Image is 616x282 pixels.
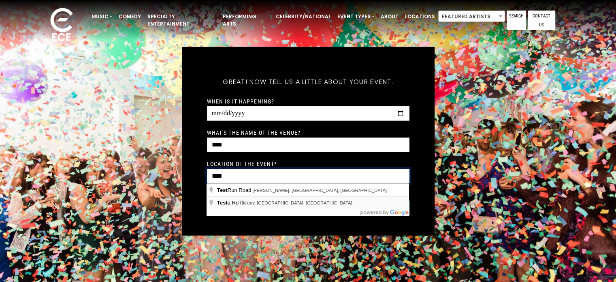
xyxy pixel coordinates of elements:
[507,11,526,30] a: Search
[217,200,228,206] span: Test
[207,129,301,136] label: What's the name of the venue?
[217,187,252,193] span: Run Road
[402,10,438,24] a: Locations
[115,10,144,24] a: Comedy
[334,10,377,24] a: Event Types
[252,188,387,193] span: [PERSON_NAME], [GEOGRAPHIC_DATA], [GEOGRAPHIC_DATA]
[439,11,505,22] span: Featured Artists
[220,10,273,31] a: Performing Arts
[377,10,402,24] a: About
[41,6,82,45] img: ece_new_logo_whitev2-1.png
[144,10,220,31] a: Specialty Entertainment
[217,200,240,206] span: a Rd
[217,187,228,193] span: Test
[207,160,277,167] label: Location of the event
[273,10,334,24] a: Celebrity/National
[207,97,275,105] label: When is it happening?
[240,200,352,205] span: Hickory, [GEOGRAPHIC_DATA], [GEOGRAPHIC_DATA]
[88,10,115,24] a: Music
[438,11,505,22] span: Featured Artists
[528,11,555,30] a: Contact Us
[207,67,409,96] h5: Great! Now tell us a little about your event.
